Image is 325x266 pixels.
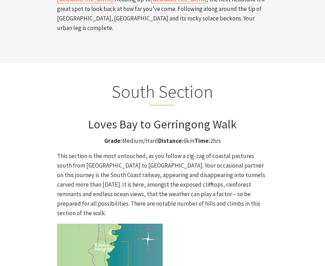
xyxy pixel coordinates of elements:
h2: South Section [57,81,268,105]
h3: Loves Bay to Gerringong Walk [57,117,268,131]
strong: Grade: [104,137,122,145]
p: This section is the most untouched, as you follow a zig-zag of coastal pastures south from [GEOGR... [57,151,268,218]
p: Medium/Hard 6km 2hrs [57,136,268,146]
strong: Distance: [158,137,183,145]
strong: Time: [194,137,210,145]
